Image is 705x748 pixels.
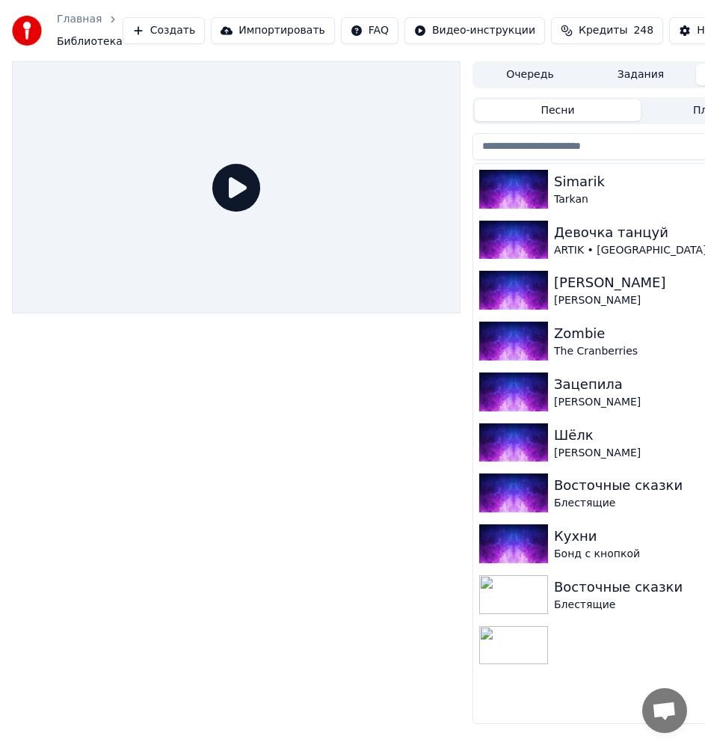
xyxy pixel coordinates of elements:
[404,17,545,44] button: Видео-инструкции
[475,99,641,121] button: Песни
[633,23,653,38] span: 248
[341,17,398,44] button: FAQ
[123,17,205,44] button: Создать
[642,688,687,733] div: Открытый чат
[585,64,696,85] button: Задания
[57,34,123,49] span: Библиотека
[579,23,627,38] span: Кредиты
[211,17,335,44] button: Импортировать
[475,64,585,85] button: Очередь
[57,12,102,27] a: Главная
[551,17,663,44] button: Кредиты248
[12,16,42,46] img: youka
[57,12,123,49] nav: breadcrumb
